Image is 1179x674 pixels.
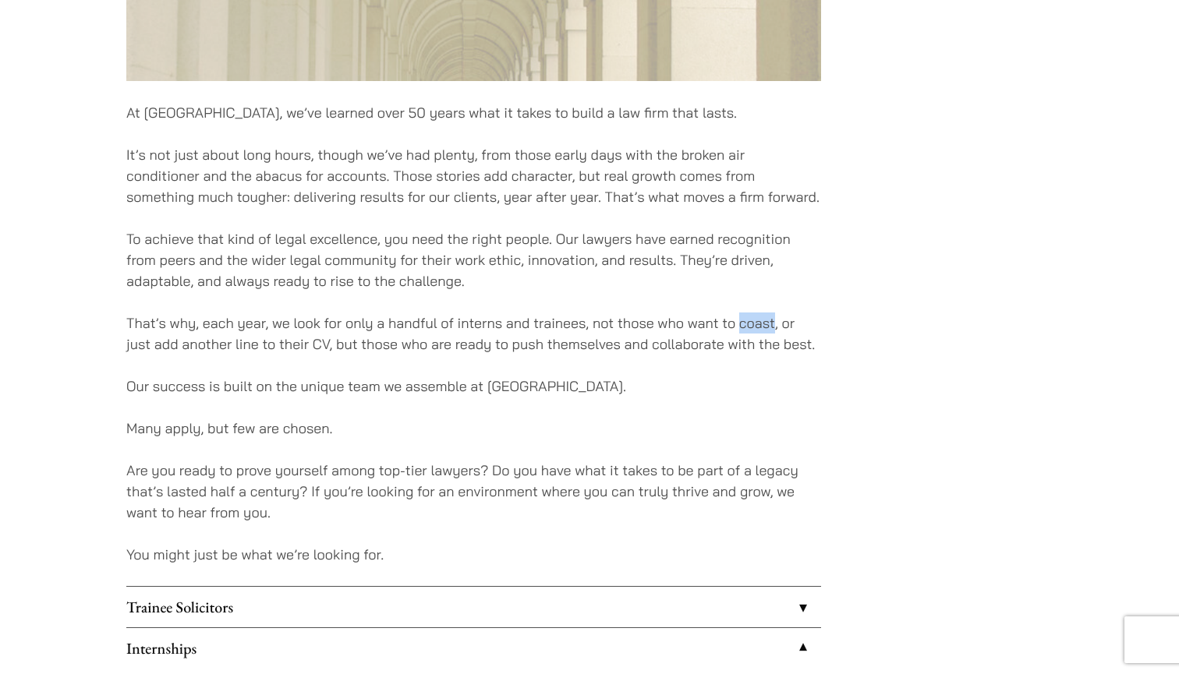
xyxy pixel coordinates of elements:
p: To achieve that kind of legal excellence, you need the right people. Our lawyers have earned reco... [126,228,821,291]
a: Trainee Solicitors [126,587,821,627]
p: Our success is built on the unique team we assemble at [GEOGRAPHIC_DATA]. [126,376,821,397]
p: That’s why, each year, we look for only a handful of interns and trainees, not those who want to ... [126,312,821,355]
p: At [GEOGRAPHIC_DATA], we’ve learned over 50 years what it takes to build a law firm that lasts. [126,102,821,123]
a: Internships [126,628,821,669]
p: Are you ready to prove yourself among top-tier lawyers? Do you have what it takes to be part of a... [126,460,821,523]
p: Many apply, but few are chosen. [126,418,821,439]
p: You might just be what we’re looking for. [126,544,821,565]
p: It’s not just about long hours, though we’ve had plenty, from those early days with the broken ai... [126,144,821,207]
